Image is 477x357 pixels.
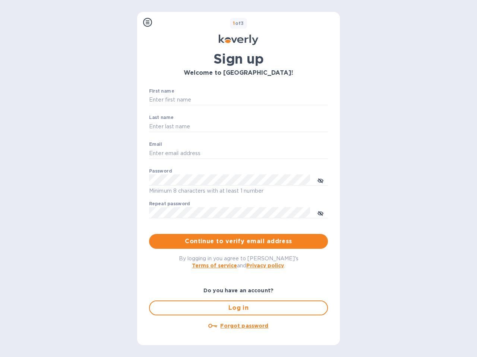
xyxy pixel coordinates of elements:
b: Do you have an account? [203,287,274,293]
label: First name [149,89,174,93]
input: Enter email address [149,148,328,159]
span: 1 [233,20,235,26]
button: Log in [149,300,328,315]
label: Email [149,142,162,147]
label: Repeat password [149,202,190,206]
button: Continue to verify email address [149,234,328,249]
label: Password [149,169,172,174]
p: Minimum 8 characters with at least 1 number [149,187,328,195]
input: Enter first name [149,94,328,106]
a: Terms of service [192,263,237,268]
span: Log in [156,303,321,312]
a: Privacy policy [246,263,284,268]
h3: Welcome to [GEOGRAPHIC_DATA]! [149,70,328,77]
span: By logging in you agree to [PERSON_NAME]'s and . [179,255,298,268]
span: Continue to verify email address [155,237,322,246]
label: Last name [149,116,174,120]
h1: Sign up [149,51,328,67]
u: Forgot password [220,323,268,329]
button: toggle password visibility [313,205,328,220]
button: toggle password visibility [313,173,328,187]
b: of 3 [233,20,244,26]
input: Enter last name [149,121,328,132]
